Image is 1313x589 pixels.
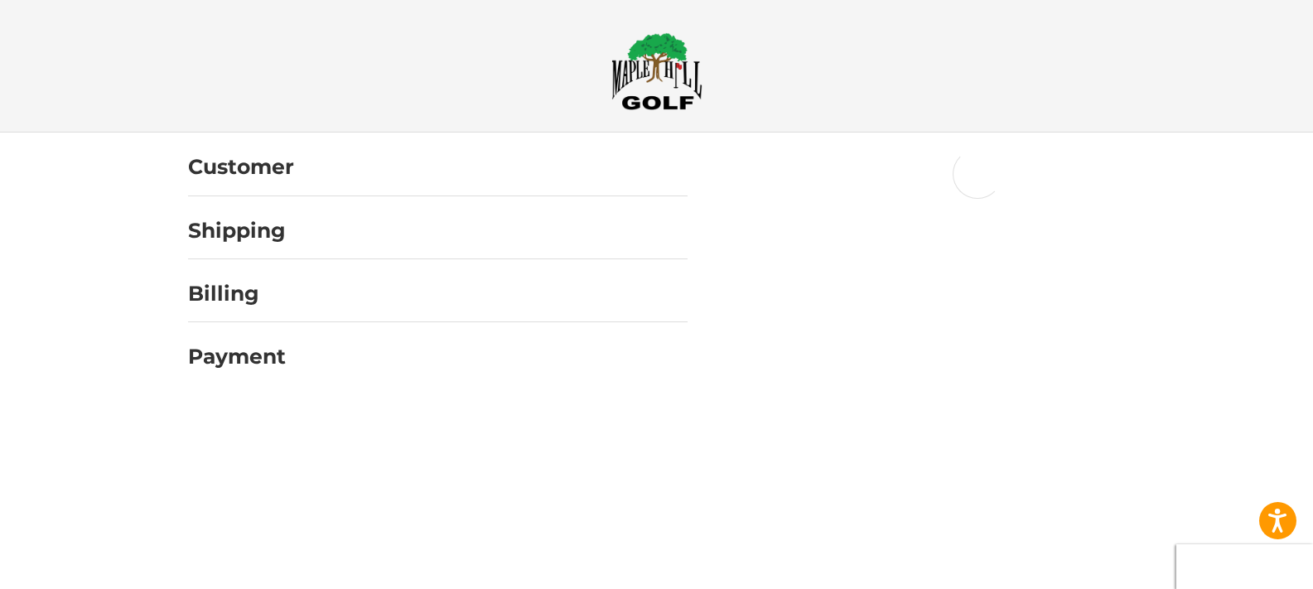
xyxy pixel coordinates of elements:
img: Maple Hill Golf [611,32,702,110]
iframe: Google Customer Reviews [1176,544,1313,589]
h2: Payment [188,344,286,369]
h2: Customer [188,154,294,180]
h2: Billing [188,281,285,307]
h2: Shipping [188,218,286,244]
